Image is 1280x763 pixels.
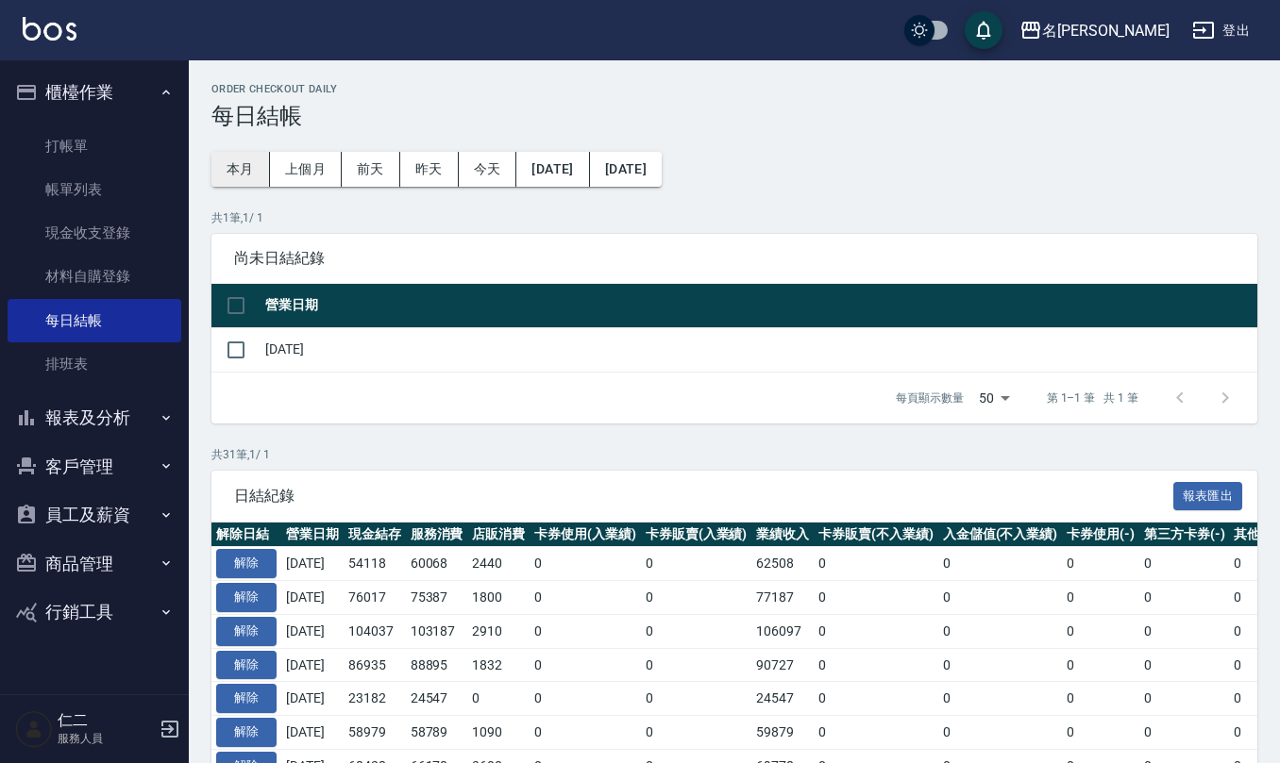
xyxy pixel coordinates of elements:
[211,103,1257,129] h3: 每日結帳
[1062,547,1139,581] td: 0
[281,547,344,581] td: [DATE]
[281,648,344,682] td: [DATE]
[1042,19,1170,42] div: 名[PERSON_NAME]
[814,716,938,750] td: 0
[1139,648,1230,682] td: 0
[530,682,641,716] td: 0
[281,682,344,716] td: [DATE]
[1062,648,1139,682] td: 0
[467,648,530,682] td: 1832
[216,651,277,680] button: 解除
[8,539,181,589] button: 商品管理
[814,547,938,581] td: 0
[261,327,1257,372] td: [DATE]
[1139,547,1230,581] td: 0
[216,684,277,713] button: 解除
[1047,390,1138,406] p: 第 1–1 筆 共 1 筆
[8,588,181,637] button: 行銷工具
[938,614,1063,648] td: 0
[344,547,406,581] td: 54118
[8,168,181,211] a: 帳單列表
[641,547,752,581] td: 0
[216,617,277,646] button: 解除
[281,614,344,648] td: [DATE]
[938,547,1063,581] td: 0
[1062,716,1139,750] td: 0
[1139,522,1230,547] th: 第三方卡券(-)
[58,711,154,730] h5: 仁二
[751,547,814,581] td: 62508
[1139,682,1230,716] td: 0
[530,614,641,648] td: 0
[58,730,154,747] p: 服務人員
[467,682,530,716] td: 0
[344,614,406,648] td: 104037
[8,342,181,386] a: 排班表
[1139,614,1230,648] td: 0
[344,716,406,750] td: 58979
[8,299,181,342] a: 每日結帳
[344,522,406,547] th: 現金結存
[516,152,589,187] button: [DATE]
[938,682,1063,716] td: 0
[530,547,641,581] td: 0
[8,255,181,298] a: 材料自購登錄
[1062,614,1139,648] td: 0
[211,446,1257,463] p: 共 31 筆, 1 / 1
[344,682,406,716] td: 23182
[530,648,641,682] td: 0
[467,581,530,615] td: 1800
[216,718,277,747] button: 解除
[467,522,530,547] th: 店販消費
[641,682,752,716] td: 0
[406,547,468,581] td: 60068
[467,547,530,581] td: 2440
[971,373,1017,423] div: 50
[406,716,468,750] td: 58789
[641,648,752,682] td: 0
[8,211,181,255] a: 現金收支登錄
[406,614,468,648] td: 103187
[234,487,1173,506] span: 日結紀錄
[814,581,938,615] td: 0
[1173,486,1243,504] a: 報表匯出
[814,522,938,547] th: 卡券販賣(不入業績)
[23,17,76,41] img: Logo
[211,152,270,187] button: 本月
[459,152,517,187] button: 今天
[1012,11,1177,50] button: 名[PERSON_NAME]
[751,522,814,547] th: 業績收入
[216,549,277,578] button: 解除
[814,648,938,682] td: 0
[814,682,938,716] td: 0
[751,716,814,750] td: 59879
[1139,716,1230,750] td: 0
[1139,581,1230,615] td: 0
[751,614,814,648] td: 106097
[211,209,1257,226] p: 共 1 筆, 1 / 1
[938,716,1063,750] td: 0
[281,716,344,750] td: [DATE]
[751,581,814,615] td: 77187
[641,614,752,648] td: 0
[1062,581,1139,615] td: 0
[406,682,468,716] td: 24547
[344,581,406,615] td: 76017
[281,522,344,547] th: 營業日期
[641,522,752,547] th: 卡券販賣(入業績)
[15,710,53,748] img: Person
[8,393,181,442] button: 報表及分析
[751,648,814,682] td: 90727
[8,68,181,117] button: 櫃檯作業
[590,152,662,187] button: [DATE]
[1062,682,1139,716] td: 0
[400,152,459,187] button: 昨天
[467,716,530,750] td: 1090
[8,124,181,168] a: 打帳單
[641,581,752,615] td: 0
[281,581,344,615] td: [DATE]
[641,716,752,750] td: 0
[1062,522,1139,547] th: 卡券使用(-)
[938,648,1063,682] td: 0
[261,284,1257,328] th: 營業日期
